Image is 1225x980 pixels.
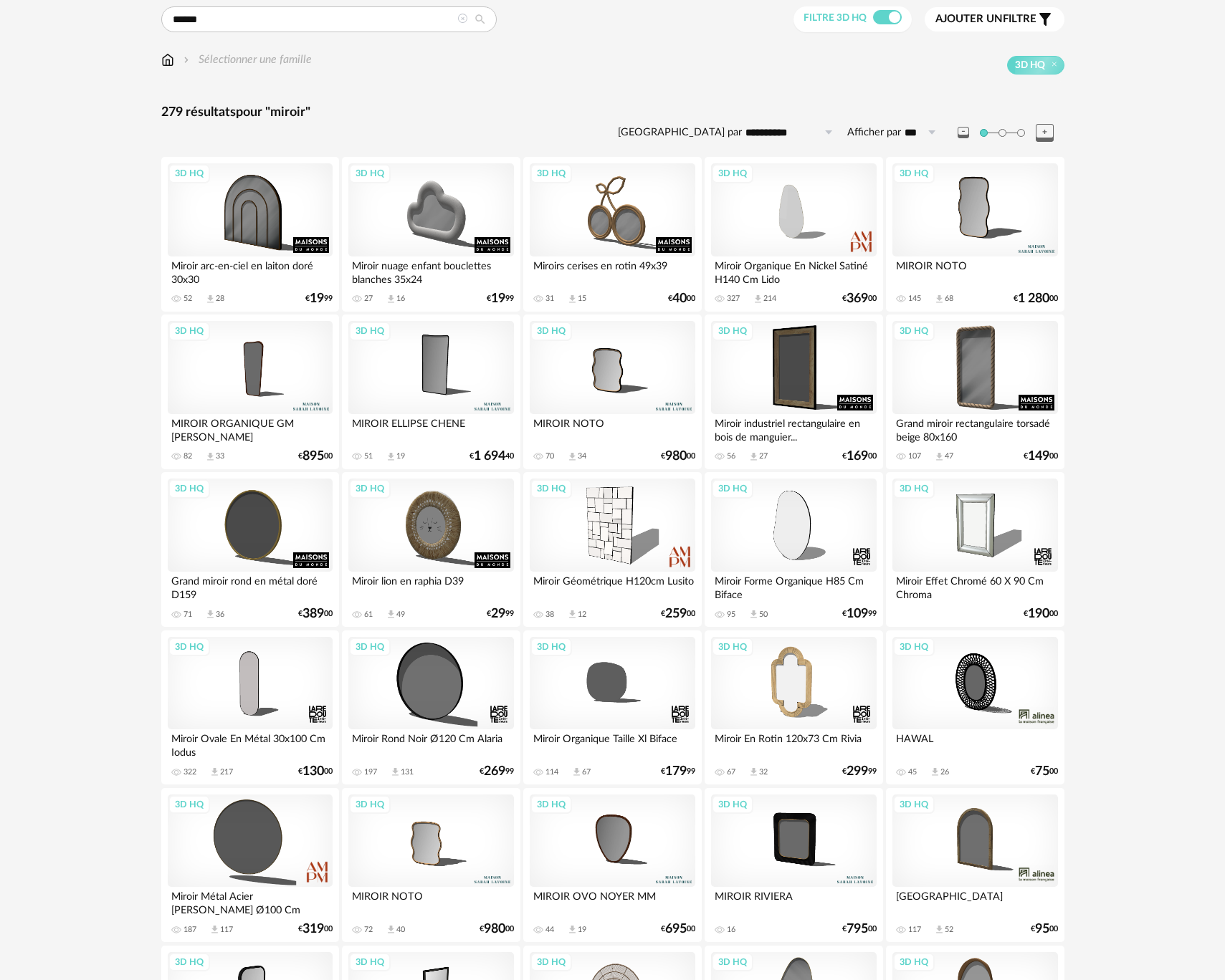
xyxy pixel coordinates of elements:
[181,52,312,68] div: Sélectionner une famille
[386,451,396,462] span: Download icon
[1035,767,1049,777] span: 75
[886,157,1064,312] a: 3D HQ MIROIR NOTO 145 Download icon 68 €1 28000
[396,451,405,461] div: 19
[759,610,768,620] div: 50
[661,451,695,461] div: € 00
[364,451,373,461] div: 51
[847,451,868,461] span: 169
[886,472,1064,627] a: 3D HQ Miroir Effet Chromé 60 X 90 Cm Chroma €19000
[205,451,216,462] span: Download icon
[209,924,220,935] span: Download icon
[934,451,945,462] span: Download icon
[892,572,1057,600] div: Miroir Effet Chromé 60 X 90 Cm Chroma
[893,479,935,498] div: 3D HQ
[567,609,578,620] span: Download icon
[847,294,868,304] span: 369
[1028,451,1049,461] span: 149
[842,451,877,461] div: € 00
[661,767,695,777] div: € 99
[484,924,505,934] span: 980
[886,314,1064,469] a: 3D HQ Grand miroir rectangulaire torsadé beige 80x160 107 Download icon 47 €14900
[161,52,174,68] img: svg+xml;base64,PHN2ZyB3aWR0aD0iMTYiIGhlaWdodD0iMTciIHZpZXdCb3g9IjAgMCAxNiAxNyIgZmlsbD0ibm9uZSIgeG...
[665,767,687,777] span: 179
[1031,767,1058,777] div: € 00
[727,767,735,777] div: 67
[1024,451,1058,461] div: € 00
[748,609,759,620] span: Download icon
[578,925,586,935] div: 19
[298,924,333,934] div: € 00
[530,729,695,758] div: Miroir Organique Taille Xl Biface
[665,924,687,934] span: 695
[474,451,505,461] span: 1 694
[161,314,339,469] a: 3D HQ MIROIR ORGANIQUE GM [PERSON_NAME] 82 Download icon 33 €89500
[567,924,578,935] span: Download icon
[908,767,917,777] div: 45
[216,451,224,461] div: 33
[183,451,192,461] div: 82
[364,925,373,935] div: 72
[396,925,405,935] div: 40
[349,322,391,340] div: 3D HQ
[390,767,401,777] span: Download icon
[530,953,572,971] div: 3D HQ
[205,294,216,304] span: Download icon
[523,630,701,785] a: 3D HQ Miroir Organique Taille Xl Biface 114 Download icon 67 €17999
[567,451,578,462] span: Download icon
[168,164,210,183] div: 3D HQ
[161,630,339,785] a: 3D HQ Miroir Ovale En Métal 30x100 Cm Iodus 322 Download icon 217 €13000
[1036,11,1054,28] span: Filter icon
[893,638,935,656] div: 3D HQ
[842,609,877,619] div: € 99
[168,729,333,758] div: Miroir Ovale En Métal 30x100 Cm Iodus
[298,609,333,619] div: € 00
[205,609,216,620] span: Download icon
[711,414,876,443] div: Miroir industriel rectangulaire en bois de manguier...
[168,414,333,443] div: MIROIR ORGANIQUE GM [PERSON_NAME]
[305,294,333,304] div: € 99
[842,924,877,934] div: € 00
[727,925,735,935] div: 16
[168,479,210,498] div: 3D HQ
[480,767,514,777] div: € 99
[181,52,192,68] img: svg+xml;base64,PHN2ZyB3aWR0aD0iMTYiIGhlaWdodD0iMTYiIHZpZXdCb3g9IjAgMCAxNiAxNiIgZmlsbD0ibm9uZSIgeG...
[567,294,578,304] span: Download icon
[847,924,868,934] span: 795
[530,322,572,340] div: 3D HQ
[934,924,945,935] span: Download icon
[661,924,695,934] div: € 00
[183,610,192,620] div: 71
[364,294,373,304] div: 27
[220,767,233,777] div: 217
[161,472,339,627] a: 3D HQ Grand miroir rond en métal doré D159 71 Download icon 36 €38900
[940,767,949,777] div: 26
[216,610,224,620] div: 36
[469,451,514,461] div: € 40
[847,609,868,619] span: 109
[1024,609,1058,619] div: € 00
[893,953,935,971] div: 3D HQ
[582,767,591,777] div: 67
[349,479,391,498] div: 3D HQ
[530,479,572,498] div: 3D HQ
[886,630,1064,785] a: 3D HQ HAWAL 45 Download icon 26 €7500
[396,610,405,620] div: 49
[1018,294,1049,304] span: 1 280
[349,164,391,183] div: 3D HQ
[892,887,1057,916] div: [GEOGRAPHIC_DATA]
[842,767,877,777] div: € 99
[168,887,333,916] div: Miroir Métal Acier [PERSON_NAME] Ø100 Cm Caligone
[236,106,310,119] span: pour "miroir"
[908,451,921,461] div: 107
[530,256,695,285] div: Miroirs cerises en rotin 49x39
[847,126,901,140] label: Afficher par
[530,638,572,656] div: 3D HQ
[364,610,373,620] div: 61
[618,126,742,140] label: [GEOGRAPHIC_DATA] par
[945,294,953,304] div: 68
[578,610,586,620] div: 12
[298,451,333,461] div: € 00
[530,887,695,916] div: MIROIR OVO NOYER MM
[727,451,735,461] div: 56
[705,472,882,627] a: 3D HQ Miroir Forme Organique H85 Cm Biface 95 Download icon 50 €10999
